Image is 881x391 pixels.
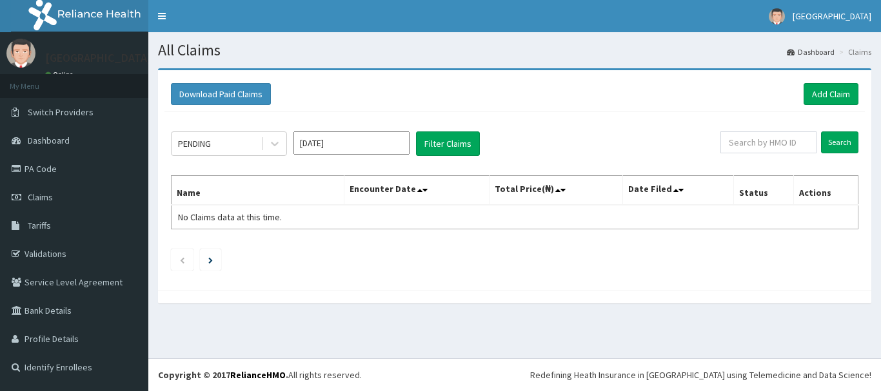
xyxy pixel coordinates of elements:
[793,10,871,22] span: [GEOGRAPHIC_DATA]
[6,39,35,68] img: User Image
[416,131,480,156] button: Filter Claims
[28,135,70,146] span: Dashboard
[28,220,51,231] span: Tariffs
[28,106,94,118] span: Switch Providers
[787,46,835,57] a: Dashboard
[179,254,185,265] a: Previous page
[178,137,211,150] div: PENDING
[158,42,871,59] h1: All Claims
[208,254,213,265] a: Next page
[821,131,858,153] input: Search
[734,176,794,205] th: Status
[623,176,734,205] th: Date Filed
[148,358,881,391] footer: All rights reserved.
[804,83,858,105] a: Add Claim
[489,176,623,205] th: Total Price(₦)
[793,176,858,205] th: Actions
[171,83,271,105] button: Download Paid Claims
[836,46,871,57] li: Claims
[28,191,53,203] span: Claims
[344,176,489,205] th: Encounter Date
[172,176,344,205] th: Name
[158,369,288,381] strong: Copyright © 2017 .
[178,211,282,223] span: No Claims data at this time.
[293,131,410,155] input: Select Month and Year
[230,369,286,381] a: RelianceHMO
[45,52,152,64] p: [GEOGRAPHIC_DATA]
[45,70,76,79] a: Online
[720,131,817,153] input: Search by HMO ID
[530,368,871,381] div: Redefining Heath Insurance in [GEOGRAPHIC_DATA] using Telemedicine and Data Science!
[769,8,785,24] img: User Image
